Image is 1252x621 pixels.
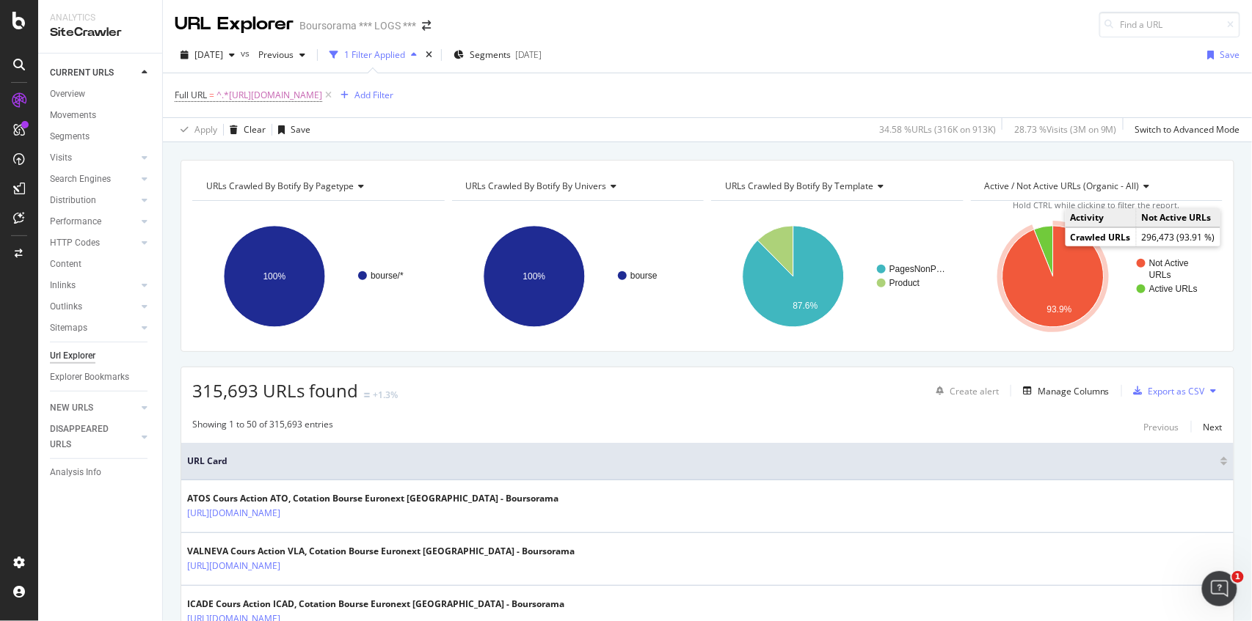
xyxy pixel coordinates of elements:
[1149,385,1205,397] div: Export as CSV
[1013,199,1180,210] span: Hold CTRL while clicking to filter the report.
[50,370,152,385] a: Explorer Bookmarks
[252,43,311,67] button: Previous
[244,123,266,136] div: Clear
[192,418,333,436] div: Showing 1 to 50 of 315,693 entries
[324,43,423,67] button: 1 Filter Applied
[194,123,217,136] div: Apply
[175,43,241,67] button: [DATE]
[1137,228,1221,247] td: 296,473 (93.91 %)
[889,278,920,288] text: Product
[187,455,1217,468] span: URL Card
[50,257,81,272] div: Content
[50,87,85,102] div: Overview
[1047,304,1071,315] text: 93.9%
[1149,270,1171,280] text: URLs
[50,422,124,452] div: DISAPPEARED URLS
[50,172,137,187] a: Search Engines
[50,465,101,480] div: Analysis Info
[1017,382,1110,400] button: Manage Columns
[950,385,999,397] div: Create alert
[203,174,432,198] h4: URLs Crawled By Botify By pagetype
[50,214,101,229] div: Performance
[971,213,1221,340] svg: A chart.
[224,118,266,142] button: Clear
[1149,284,1198,294] text: Active URLs
[422,21,431,31] div: arrow-right-arrow-left
[50,299,82,315] div: Outlinks
[50,235,137,251] a: HTTP Codes
[187,598,564,611] div: ICADE Cours Action ICAD, Cotation Bourse Euronext [GEOGRAPHIC_DATA] - Boursorama
[187,492,558,505] div: ATOS Cours Action ATO, Cotation Bourse Euronext [GEOGRAPHIC_DATA] - Boursorama
[879,123,996,136] div: 34.58 % URLs ( 316K on 913K )
[175,12,294,37] div: URL Explorer
[187,506,280,521] a: [URL][DOMAIN_NAME]
[50,129,90,144] div: Segments
[515,48,542,61] div: [DATE]
[1066,228,1137,247] td: Crawled URLs
[50,370,129,385] div: Explorer Bookmarks
[50,299,137,315] a: Outlinks
[50,235,100,251] div: HTTP Codes
[50,400,93,416] div: NEW URLS
[50,257,152,272] a: Content
[630,271,658,281] text: bourse
[50,193,96,208] div: Distribution
[1144,418,1179,436] button: Previous
[50,400,137,416] a: NEW URLS
[1204,421,1223,433] div: Next
[985,180,1140,192] span: Active / Not Active URLs (organic - all)
[50,214,137,229] a: Performance
[793,301,818,311] text: 87.6%
[187,559,280,573] a: [URL][DOMAIN_NAME]
[192,213,443,340] svg: A chart.
[1135,123,1240,136] div: Switch to Advanced Mode
[50,278,76,293] div: Inlinks
[291,123,310,136] div: Save
[216,85,322,106] span: ^.*[URL][DOMAIN_NAME]
[722,174,950,198] h4: URLs Crawled By Botify By template
[373,389,398,401] div: +1.3%
[209,89,214,101] span: =
[1099,12,1240,37] input: Find a URL
[1128,379,1205,403] button: Export as CSV
[50,172,111,187] div: Search Engines
[175,89,207,101] span: Full URL
[344,48,405,61] div: 1 Filter Applied
[1014,123,1117,136] div: 28.73 % Visits ( 3M on 9M )
[194,48,223,61] span: 2025 Aug. 8th
[1202,571,1237,606] iframe: Intercom live chat
[371,271,404,281] text: bourse/*
[187,545,575,558] div: VALNEVA Cours Action VLA, Cotation Bourse Euronext [GEOGRAPHIC_DATA] - Boursorama
[1144,421,1179,433] div: Previous
[50,108,96,123] div: Movements
[448,43,547,67] button: Segments[DATE]
[50,24,150,41] div: SiteCrawler
[1038,385,1110,397] div: Manage Columns
[263,271,286,282] text: 100%
[452,213,702,340] svg: A chart.
[50,150,72,166] div: Visits
[50,108,152,123] a: Movements
[1202,43,1240,67] button: Save
[206,180,354,192] span: URLs Crawled By Botify By pagetype
[470,48,511,61] span: Segments
[466,180,607,192] span: URLs Crawled By Botify By univers
[335,87,393,104] button: Add Filter
[50,65,114,81] div: CURRENT URLS
[50,129,152,144] a: Segments
[711,213,961,340] svg: A chart.
[889,264,945,274] text: PagesNonP…
[272,118,310,142] button: Save
[50,320,137,336] a: Sitemaps
[930,379,999,403] button: Create alert
[523,271,545,282] text: 100%
[192,378,358,403] span: 315,693 URLs found
[1204,418,1223,436] button: Next
[252,48,294,61] span: Previous
[50,348,95,364] div: Url Explorer
[1220,48,1240,61] div: Save
[50,320,87,336] div: Sitemaps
